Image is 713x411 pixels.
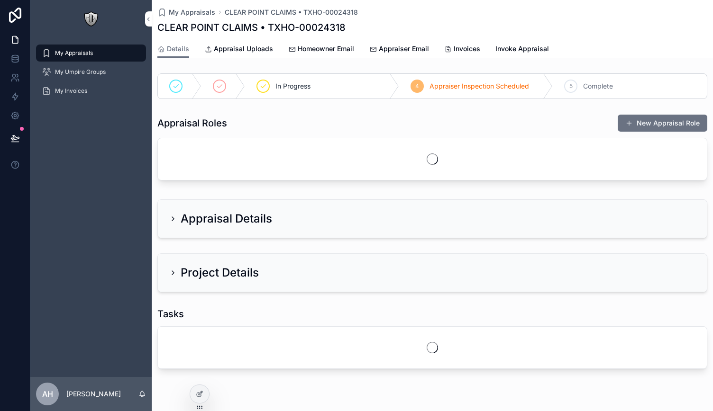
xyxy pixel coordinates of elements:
a: My Appraisals [36,45,146,62]
button: New Appraisal Role [618,115,707,132]
h2: Appraisal Details [181,211,272,226]
a: Details [157,40,189,58]
span: 4 [415,82,419,90]
a: Invoke Appraisal [495,40,549,59]
img: App logo [83,11,99,27]
a: My Invoices [36,82,146,99]
div: scrollable content [30,38,152,112]
h1: Appraisal Roles [157,116,227,130]
a: CLEAR POINT CLAIMS • TXHO-00024318 [225,8,358,17]
span: Details [167,44,189,54]
span: My Invoices [55,87,87,95]
a: Homeowner Email [288,40,354,59]
span: Appraiser Email [379,44,429,54]
span: Invoices [454,44,480,54]
a: Appraiser Email [369,40,429,59]
span: Homeowner Email [298,44,354,54]
h2: Project Details [181,265,259,280]
span: In Progress [275,81,311,91]
span: Complete [583,81,613,91]
span: Invoke Appraisal [495,44,549,54]
span: My Appraisals [55,49,93,57]
span: My Umpire Groups [55,68,106,76]
span: My Appraisals [169,8,215,17]
h1: Tasks [157,307,184,321]
h1: CLEAR POINT CLAIMS • TXHO-00024318 [157,21,346,34]
a: Appraisal Uploads [204,40,273,59]
a: My Appraisals [157,8,215,17]
span: AH [42,388,53,400]
p: [PERSON_NAME] [66,389,121,399]
a: My Umpire Groups [36,63,146,80]
span: Appraisal Uploads [214,44,273,54]
span: 5 [569,82,573,90]
a: Invoices [444,40,480,59]
span: Appraiser Inspection Scheduled [430,81,529,91]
